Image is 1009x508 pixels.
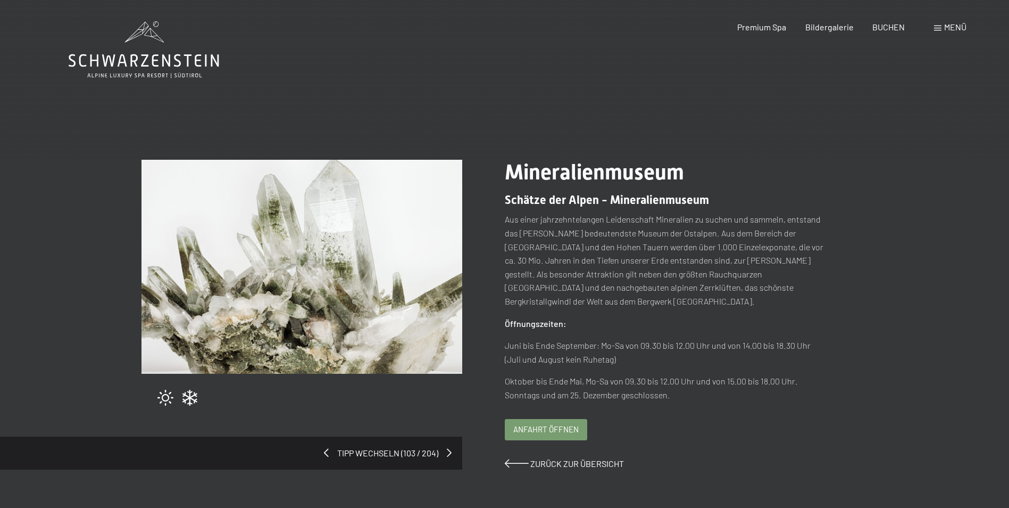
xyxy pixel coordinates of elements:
[513,424,579,435] span: Anfahrt öffnen
[737,22,786,32] a: Premium Spa
[505,160,684,185] span: Mineralienmuseum
[505,193,709,207] span: Schätze der Alpen - Mineralienmuseum
[805,22,854,32] a: Bildergalerie
[872,22,905,32] a: BUCHEN
[505,458,624,469] a: Zurück zur Übersicht
[505,339,825,366] p: Juni bis Ende September: Mo-Sa von 09.30 bis 12.00 Uhr und von 14.00 bis 18.30 Uhr (Juli und Augu...
[944,22,966,32] span: Menü
[505,374,825,402] p: Oktober bis Ende Mai, Mo-Sa von 09.30 bis 12.00 Uhr und von 15.00 bis 18.00 Uhr. Sonntags und am ...
[141,160,462,374] img: Mineralienmuseum
[530,458,624,469] span: Zurück zur Übersicht
[505,318,566,329] strong: Öffnungszeiten:
[329,447,447,459] span: Tipp wechseln (103 / 204)
[505,212,825,308] p: Aus einer jahrzehntelangen Leidenschaft Mineralien zu suchen und sammeln, entstand das [PERSON_NA...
